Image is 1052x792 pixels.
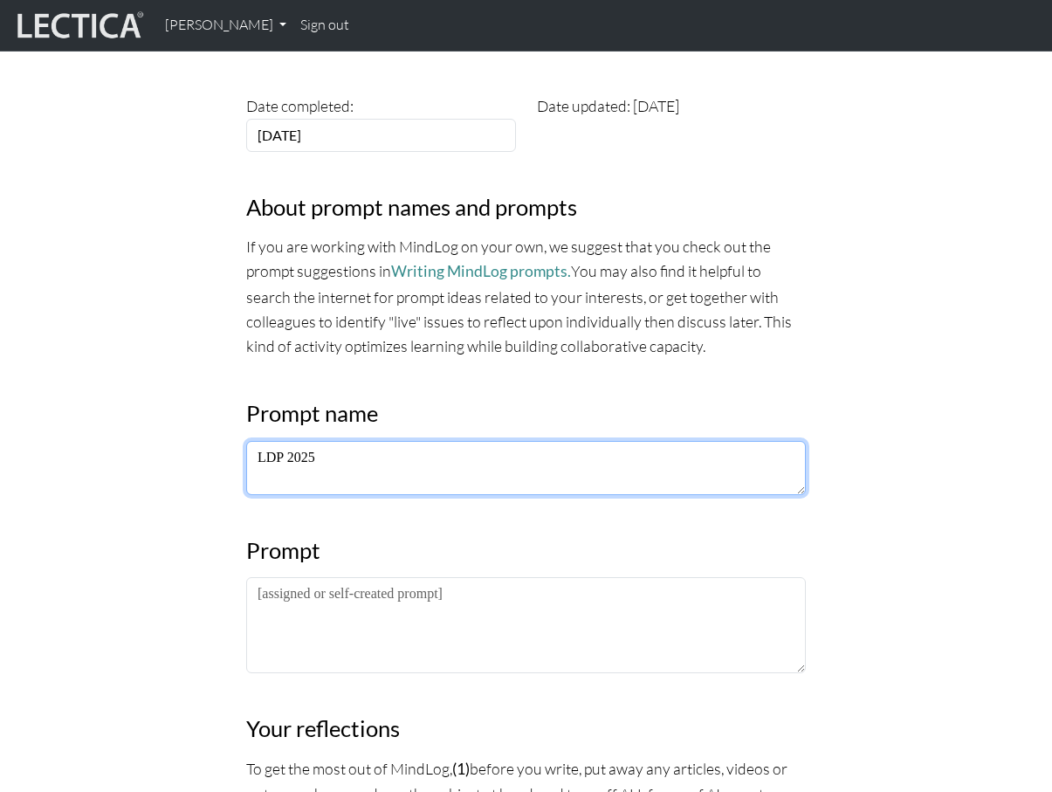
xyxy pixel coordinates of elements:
[391,262,571,280] a: Writing MindLog prompts.
[452,760,470,778] strong: (1)
[246,93,354,118] label: Date completed:
[526,93,817,151] div: Date updated: [DATE]
[293,7,356,44] a: Sign out
[246,194,806,221] h3: About prompt names and prompts
[13,9,144,42] img: lecticalive
[246,715,806,742] h3: Your reflections
[246,537,806,564] h3: Prompt
[246,234,806,358] p: If you are working with MindLog on your own, we suggest that you check out the prompt suggestions...
[158,7,293,44] a: [PERSON_NAME]
[246,400,806,427] h3: Prompt name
